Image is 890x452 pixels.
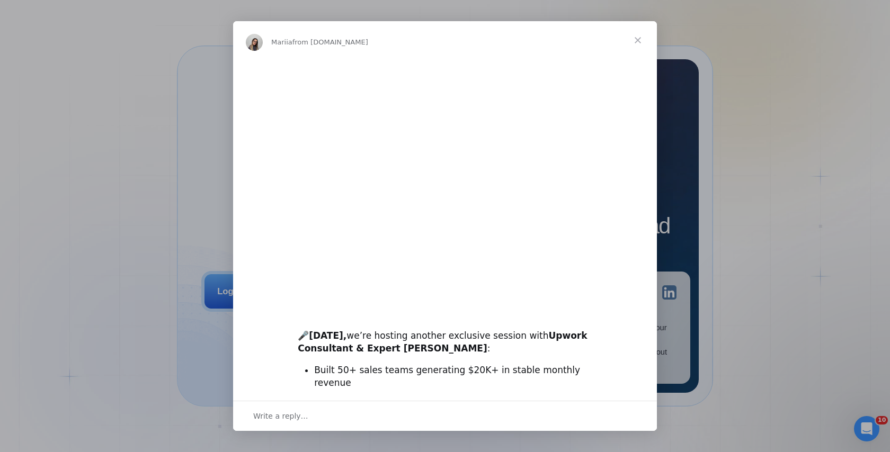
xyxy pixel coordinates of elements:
[619,21,657,59] span: Close
[298,317,592,355] div: 🎤 we’re hosting another exclusive session with :
[309,330,346,341] b: [DATE],
[298,330,587,354] b: Upwork Consultant & Expert [PERSON_NAME]
[314,364,592,390] li: Built 50+ sales teams generating $20K+ in stable monthly revenue
[292,38,368,46] span: from [DOMAIN_NAME]
[246,34,263,51] img: Profile image for Mariia
[271,38,292,46] span: Mariia
[233,401,657,431] div: Open conversation and reply
[253,409,308,423] span: Write a reply…
[314,392,592,418] li: 3+ years on Upwork, helping clients reach 20%+ conversion rates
